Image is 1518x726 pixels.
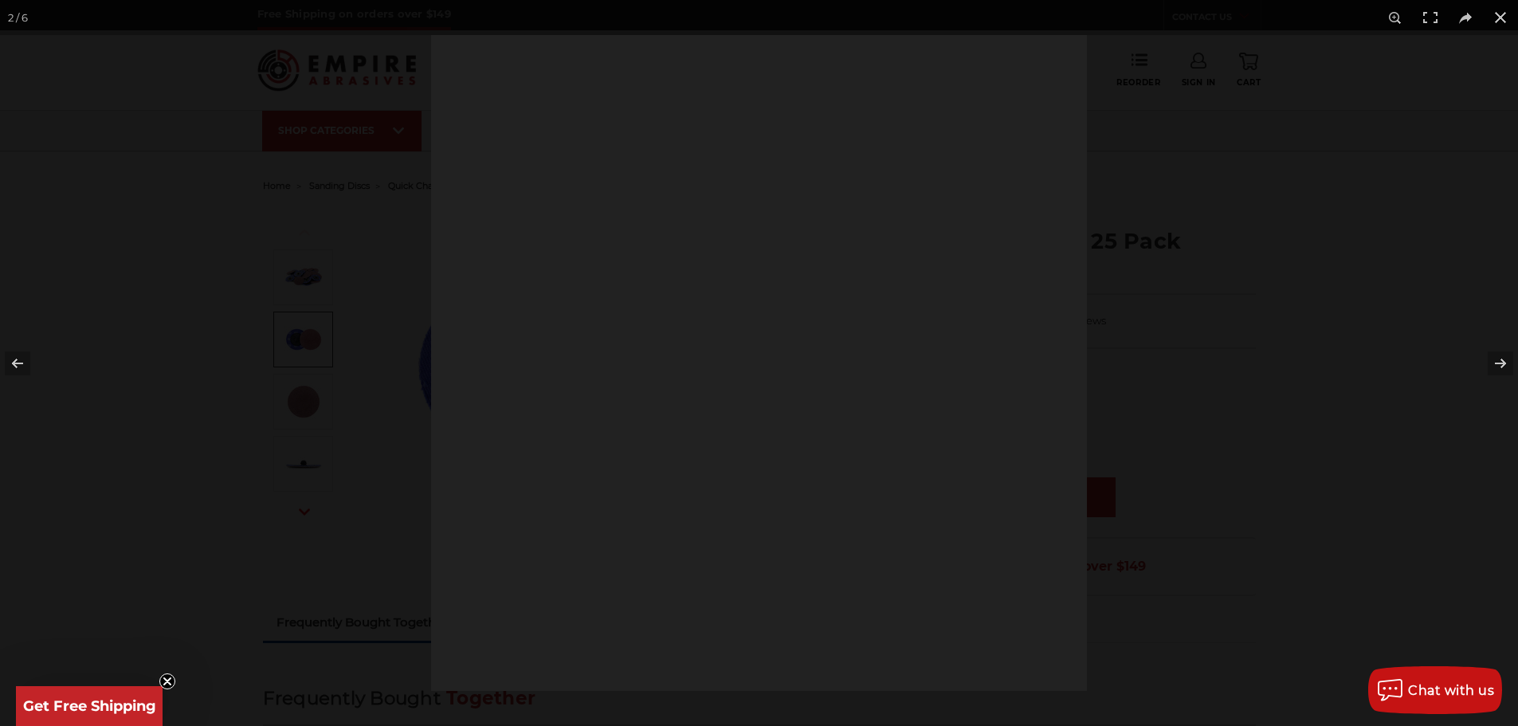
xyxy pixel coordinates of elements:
button: Next (arrow right) [1462,324,1518,403]
button: Close teaser [159,673,175,689]
span: Chat with us [1408,683,1494,698]
span: Get Free Shipping [23,697,156,715]
div: Get Free ShippingClose teaser [16,686,163,726]
button: Chat with us [1368,666,1502,714]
